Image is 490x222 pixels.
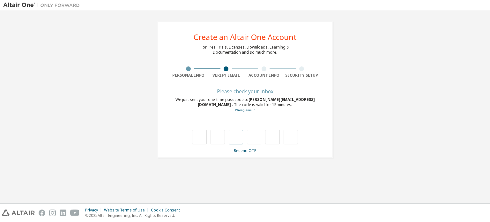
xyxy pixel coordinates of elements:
[60,210,66,216] img: linkedin.svg
[235,108,255,112] a: Go back to the registration form
[207,73,245,78] div: Verify Email
[104,208,151,213] div: Website Terms of Use
[151,208,184,213] div: Cookie Consent
[169,73,207,78] div: Personal Info
[283,73,321,78] div: Security Setup
[3,2,83,8] img: Altair One
[198,97,315,107] span: [PERSON_NAME][EMAIL_ADDRESS][DOMAIN_NAME]
[39,210,45,216] img: facebook.svg
[85,208,104,213] div: Privacy
[234,148,256,153] a: Resend OTP
[245,73,283,78] div: Account Info
[2,210,35,216] img: altair_logo.svg
[49,210,56,216] img: instagram.svg
[201,45,289,55] div: For Free Trials, Licenses, Downloads, Learning & Documentation and so much more.
[169,89,321,93] div: Please check your inbox
[85,213,184,218] p: © 2025 Altair Engineering, Inc. All Rights Reserved.
[70,210,79,216] img: youtube.svg
[169,97,321,113] div: We just sent your one-time passcode to . The code is valid for 15 minutes.
[194,33,297,41] div: Create an Altair One Account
